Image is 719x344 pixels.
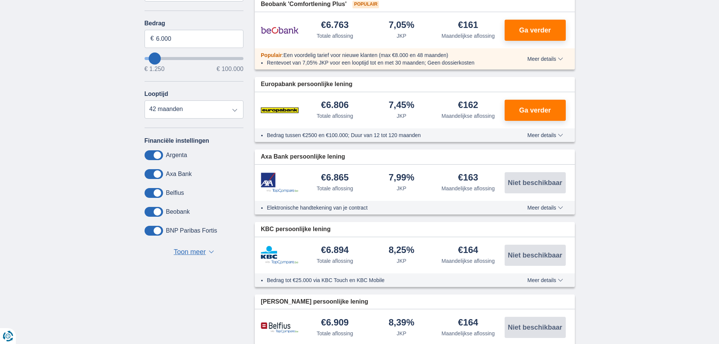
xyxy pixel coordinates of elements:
[505,20,566,41] button: Ga verder
[209,250,214,253] span: ▼
[261,52,282,58] span: Populair
[321,318,349,328] div: €6.909
[519,107,551,114] span: Ga verder
[261,80,353,89] span: Europabank persoonlijke lening
[267,204,500,211] li: Elektronische handtekening van je contract
[261,21,299,40] img: product.pl.alt Beobank
[458,318,478,328] div: €164
[442,112,495,120] div: Maandelijkse aflossing
[522,277,568,283] button: Meer details
[508,252,562,259] span: Niet beschikbaar
[151,34,154,43] span: €
[522,56,568,62] button: Meer details
[522,205,568,211] button: Meer details
[508,324,562,331] span: Niet beschikbaar
[145,137,209,144] label: Financiële instellingen
[389,173,414,183] div: 7,99%
[321,20,349,31] div: €6.763
[174,247,206,257] span: Toon meer
[508,179,562,186] span: Niet beschikbaar
[321,173,349,183] div: €6.865
[527,278,563,283] span: Meer details
[283,52,448,58] span: Een voordelig tarief voor nieuwe klanten (max €8.000 en 48 maanden)
[317,32,353,40] div: Totale aflossing
[261,246,299,264] img: product.pl.alt KBC
[321,245,349,256] div: €6.894
[458,173,478,183] div: €163
[442,330,495,337] div: Maandelijkse aflossing
[442,32,495,40] div: Maandelijkse aflossing
[261,298,368,306] span: [PERSON_NAME] persoonlijke lening
[527,133,563,138] span: Meer details
[505,172,566,193] button: Niet beschikbaar
[261,225,331,234] span: KBC persoonlijke lening
[527,56,563,62] span: Meer details
[166,171,192,177] label: Axa Bank
[166,227,217,234] label: BNP Paribas Fortis
[321,100,349,111] div: €6.806
[317,112,353,120] div: Totale aflossing
[397,330,406,337] div: JKP
[458,100,478,111] div: €162
[317,185,353,192] div: Totale aflossing
[145,91,168,97] label: Looptijd
[166,190,184,196] label: Belfius
[389,245,414,256] div: 8,25%
[397,32,406,40] div: JKP
[505,317,566,338] button: Niet beschikbaar
[317,257,353,265] div: Totale aflossing
[519,27,551,34] span: Ga verder
[267,276,500,284] li: Bedrag tot €25.000 via KBC Touch en KBC Mobile
[442,185,495,192] div: Maandelijkse aflossing
[145,20,244,27] label: Bedrag
[255,51,506,59] div: :
[217,66,243,72] span: € 100.000
[267,131,500,139] li: Bedrag tussen €2500 en €100.000; Duur van 12 tot 120 maanden
[442,257,495,265] div: Maandelijkse aflossing
[397,257,406,265] div: JKP
[267,59,500,66] li: Rentevoet van 7,05% JKP voor een looptijd tot en met 30 maanden; Geen dossierkosten
[505,245,566,266] button: Niet beschikbaar
[389,100,414,111] div: 7,45%
[261,322,299,333] img: product.pl.alt Belfius
[317,330,353,337] div: Totale aflossing
[458,245,478,256] div: €164
[397,112,406,120] div: JKP
[166,152,187,159] label: Argenta
[261,153,345,161] span: Axa Bank persoonlijke lening
[522,132,568,138] button: Meer details
[389,20,414,31] div: 7,05%
[527,205,563,210] span: Meer details
[505,100,566,121] button: Ga verder
[389,318,414,328] div: 8,39%
[145,66,165,72] span: € 1.250
[166,208,190,215] label: Beobank
[458,20,478,31] div: €161
[261,173,299,193] img: product.pl.alt Axa Bank
[397,185,406,192] div: JKP
[261,101,299,120] img: product.pl.alt Europabank
[171,247,216,258] button: Toon meer ▼
[145,57,244,60] input: wantToBorrow
[353,1,379,8] span: Populair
